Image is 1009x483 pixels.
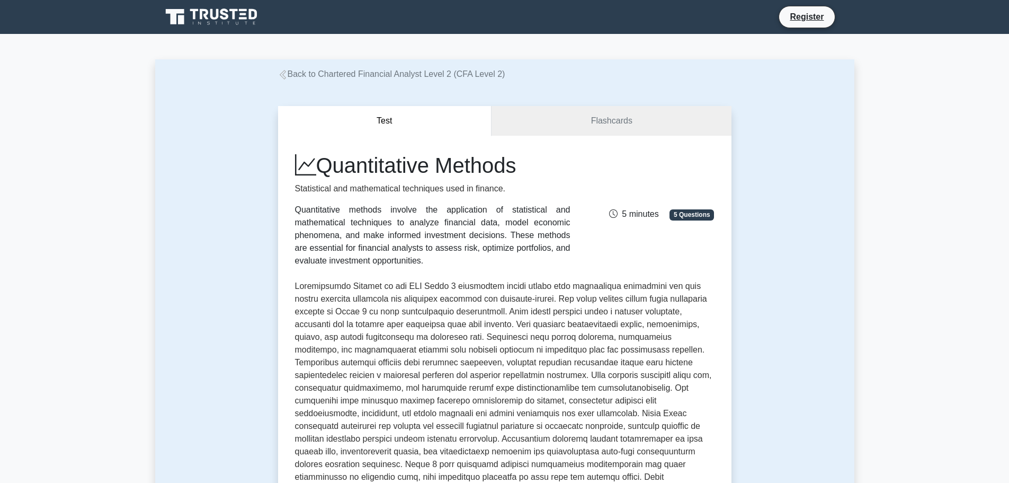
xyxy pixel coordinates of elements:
h1: Quantitative Methods [295,153,570,178]
span: 5 minutes [609,209,658,218]
a: Register [783,10,830,23]
div: Quantitative methods involve the application of statistical and mathematical techniques to analyz... [295,204,570,267]
a: Back to Chartered Financial Analyst Level 2 (CFA Level 2) [278,69,505,78]
a: Flashcards [492,106,731,136]
span: 5 Questions [669,209,714,220]
p: Statistical and mathematical techniques used in finance. [295,182,570,195]
button: Test [278,106,492,136]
